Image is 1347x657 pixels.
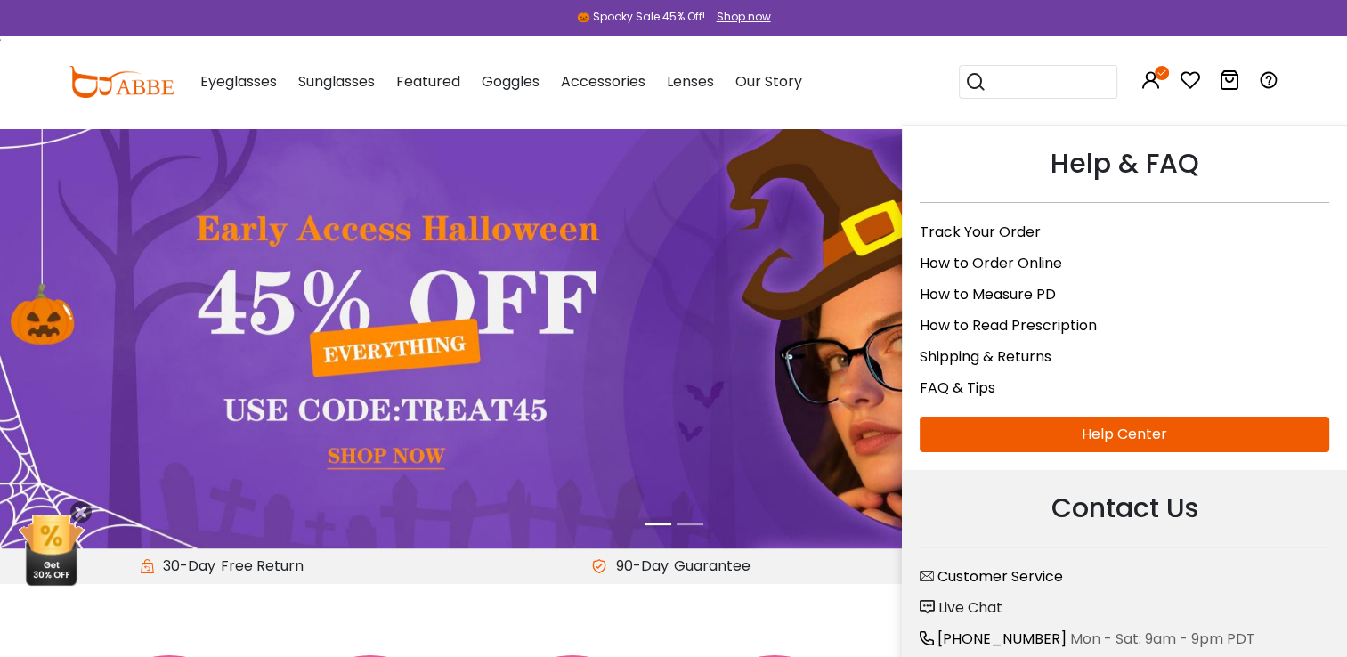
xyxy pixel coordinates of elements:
a: Help Center [920,417,1329,452]
a: How to Measure PD [920,284,1056,304]
span: 30-Day [154,556,215,577]
span: Live Chat [938,597,1002,618]
div: Shop now [717,9,771,25]
div: 🎃 Spooky Sale 45% Off! [577,9,705,25]
span: Goggles [482,71,540,92]
div: Help & FAQ [920,143,1329,203]
span: Sunglasses [298,71,375,92]
img: mini welcome offer [18,515,85,586]
a: Shop now [708,9,771,24]
span: Accessories [561,71,645,92]
span: [PHONE_NUMBER] [937,629,1067,649]
a: Shipping & Returns [920,346,1051,367]
span: Lenses [667,71,714,92]
span: Eyeglasses [200,71,277,92]
a: How to Order Online [920,253,1062,273]
span: Mon - Sat: 9am - 9pm PDT [1070,629,1255,649]
img: abbeglasses.com [69,66,174,98]
a: FAQ & Tips [920,377,995,398]
div: Guarantee [668,556,755,577]
a: How to Read Prescription [920,315,1097,336]
span: 90-Day [606,556,668,577]
a: [PHONE_NUMBER] [920,629,1070,649]
a: Customer Service [920,566,1063,587]
a: Track Your Order [920,222,1041,242]
span: Our Story [735,71,802,92]
span: Customer Service [937,566,1063,587]
div: Free Return [215,556,309,577]
div: Contact Us [920,488,1329,547]
span: Featured [396,71,460,92]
